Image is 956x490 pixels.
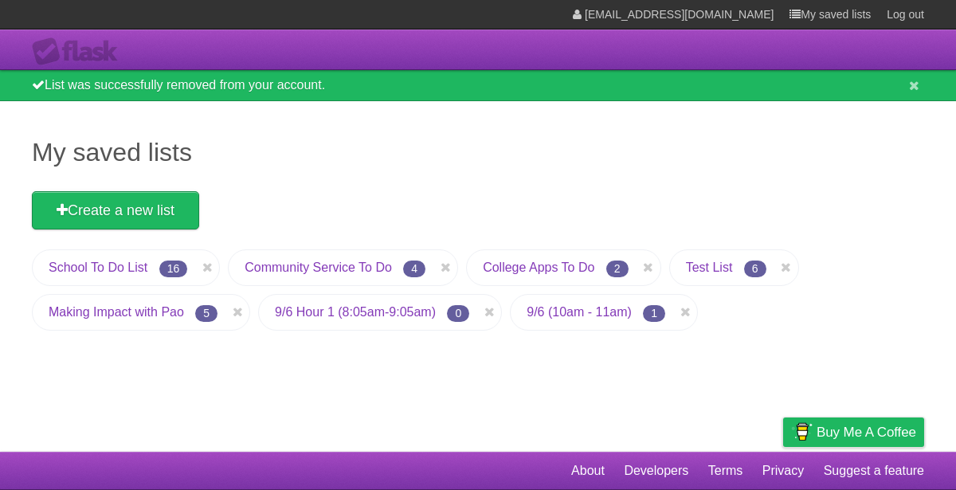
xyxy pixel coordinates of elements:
[49,305,184,319] a: Making Impact with Pao
[403,261,425,277] span: 4
[744,261,766,277] span: 6
[32,37,127,66] div: Flask
[32,191,199,229] a: Create a new list
[643,305,665,322] span: 1
[195,305,217,322] span: 5
[624,456,688,486] a: Developers
[245,261,392,274] a: Community Service To Do
[762,456,804,486] a: Privacy
[686,261,733,274] a: Test List
[527,305,632,319] a: 9/6 (10am - 11am)
[606,261,629,277] span: 2
[783,417,924,447] a: Buy me a coffee
[817,418,916,446] span: Buy me a coffee
[275,305,436,319] a: 9/6 Hour 1 (8:05am-9:05am)
[447,305,469,322] span: 0
[571,456,605,486] a: About
[49,261,147,274] a: School To Do List
[483,261,594,274] a: College Apps To Do
[708,456,743,486] a: Terms
[791,418,813,445] img: Buy me a coffee
[159,261,188,277] span: 16
[32,133,924,171] h1: My saved lists
[824,456,924,486] a: Suggest a feature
